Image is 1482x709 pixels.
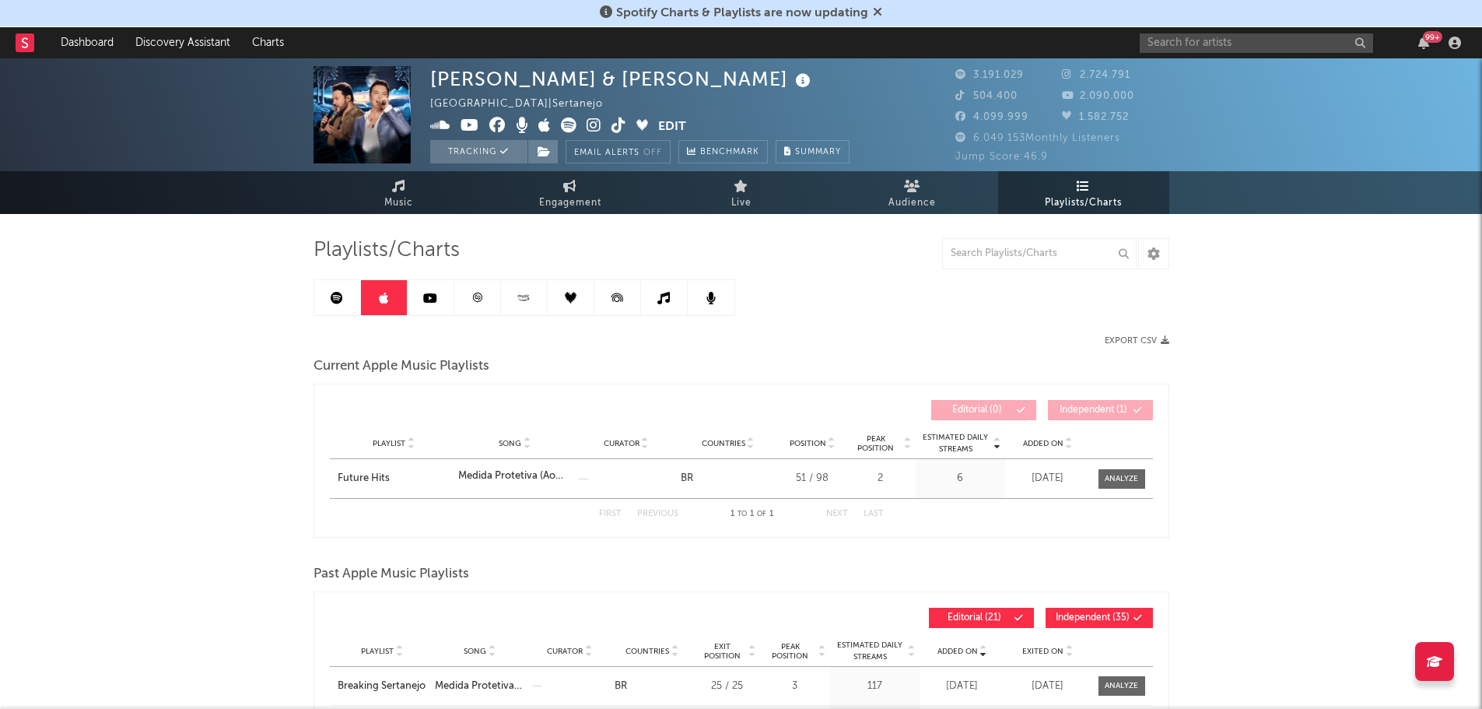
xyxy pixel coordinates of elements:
a: BR [615,681,627,691]
span: Playlists/Charts [314,241,460,260]
a: BR [681,473,693,483]
button: Previous [637,510,678,518]
span: Playlist [373,439,405,448]
a: Benchmark [678,140,768,163]
span: Peak Position [764,642,817,661]
a: Playlists/Charts [998,171,1169,214]
span: Audience [888,194,936,212]
span: Added On [937,647,978,656]
span: Estimated Daily Streams [834,640,906,663]
div: 3 [764,679,826,694]
button: Export CSV [1105,336,1169,346]
button: Next [826,510,848,518]
div: 6 [920,471,1001,486]
span: Current Apple Music Playlists [314,357,489,376]
input: Search Playlists/Charts [942,238,1137,269]
span: Spotify Charts & Playlists are now updating [616,7,868,19]
div: 117 [834,679,916,694]
div: [DATE] [1009,679,1087,694]
span: Jump Score: 46.9 [955,152,1048,162]
span: Independent ( 1 ) [1058,405,1130,415]
span: Past Apple Music Playlists [314,565,469,584]
div: [PERSON_NAME] & [PERSON_NAME] [430,66,815,92]
span: Playlists/Charts [1045,194,1122,212]
button: Editorial(0) [931,400,1036,420]
span: of [757,511,766,518]
button: Last [864,510,884,518]
div: [DATE] [1009,471,1087,486]
span: 2.724.791 [1062,70,1130,80]
input: Search for artists [1140,33,1373,53]
span: 4.099.999 [955,112,1028,122]
span: Song [499,439,521,448]
a: Breaking Sertanejo [338,679,427,694]
span: 6.049.153 Monthly Listeners [955,133,1120,143]
a: Audience [827,171,998,214]
a: Music [314,171,485,214]
span: Benchmark [700,143,759,162]
button: First [599,510,622,518]
button: Email AlertsOff [566,140,671,163]
a: Live [656,171,827,214]
span: Estimated Daily Streams [920,432,992,455]
span: Song [464,647,486,656]
span: Added On [1023,439,1063,448]
button: Summary [776,140,850,163]
a: Discovery Assistant [124,27,241,58]
a: Engagement [485,171,656,214]
button: Edit [658,118,686,137]
span: Summary [795,148,841,156]
button: Independent(35) [1046,608,1153,628]
a: Future Hits [338,471,450,486]
span: Position [790,439,826,448]
div: 99 + [1423,31,1442,43]
button: 99+ [1418,37,1429,49]
div: 1 1 1 [709,505,795,524]
span: Playlist [361,647,394,656]
span: Dismiss [873,7,882,19]
span: Live [731,194,752,212]
span: Countries [625,647,669,656]
span: Exit Position [698,642,747,661]
span: 2.090.000 [1062,91,1134,101]
span: to [737,511,747,518]
em: Off [643,149,662,157]
div: 2 [850,471,912,486]
span: Peak Position [850,434,902,453]
div: [DATE] [923,679,1001,694]
span: Curator [547,647,583,656]
div: 51 / 98 [783,471,842,486]
span: Editorial ( 21 ) [939,613,1011,623]
div: Medida Protetiva (Ao Vivo) [458,469,571,484]
span: Countries [702,439,745,448]
span: Exited On [1022,647,1063,656]
span: Editorial ( 0 ) [941,405,1013,415]
div: 25 / 25 [698,679,756,694]
a: Medida Protetiva (Ao Vivo) [435,679,524,694]
a: Charts [241,27,295,58]
span: Music [384,194,413,212]
span: Curator [604,439,639,448]
div: [GEOGRAPHIC_DATA] | Sertanejo [430,95,621,114]
button: Independent(1) [1048,400,1153,420]
span: Engagement [539,194,601,212]
span: 504.400 [955,91,1018,101]
span: 1.582.752 [1062,112,1129,122]
button: Editorial(21) [929,608,1034,628]
span: 3.191.029 [955,70,1024,80]
a: Dashboard [50,27,124,58]
button: Tracking [430,140,527,163]
span: Independent ( 35 ) [1056,613,1130,623]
